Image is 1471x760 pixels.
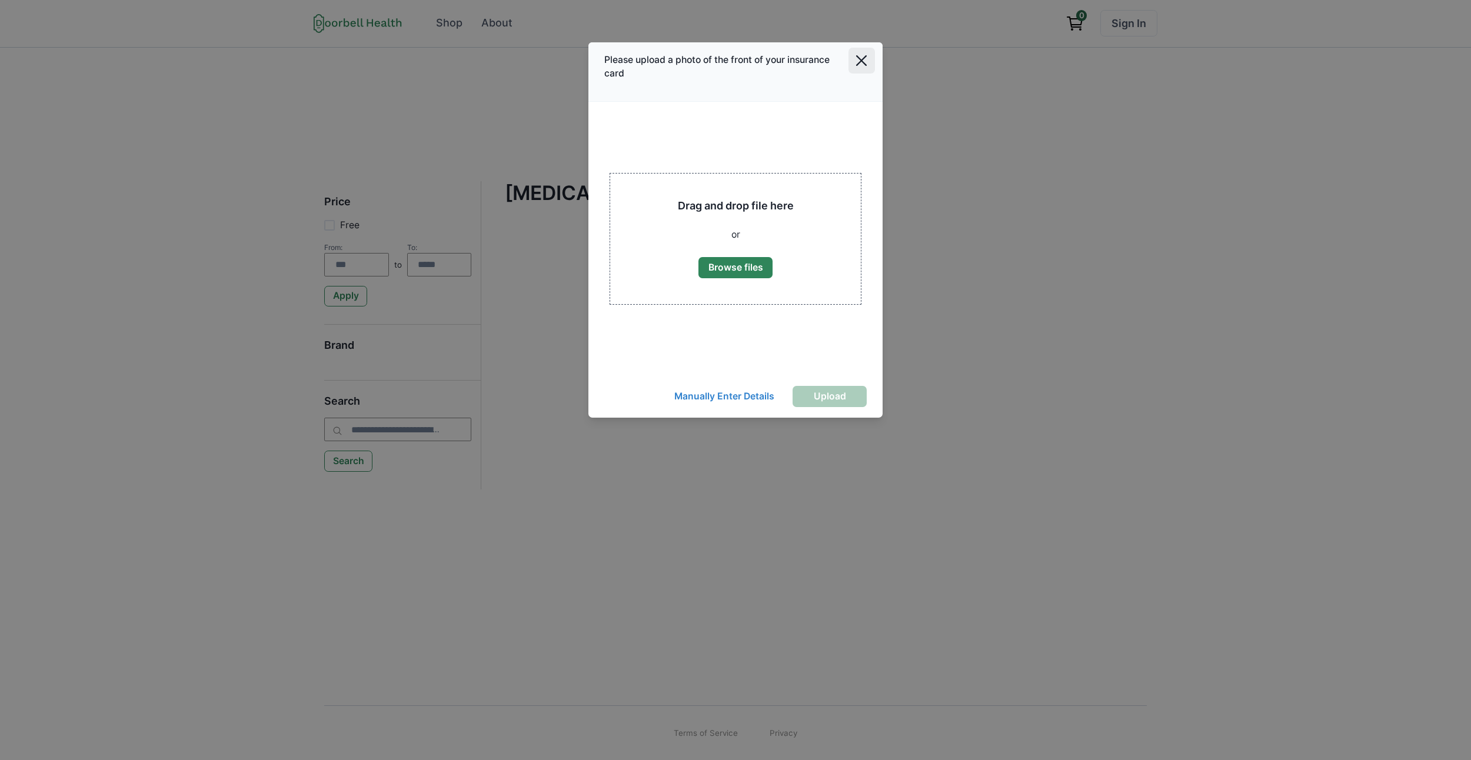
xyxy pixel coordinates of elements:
button: Manually Enter Details [664,386,785,407]
h2: Drag and drop file here [678,199,794,212]
button: Upload [793,386,867,407]
header: Please upload a photo of the front of your insurance card [588,42,883,102]
p: or [731,228,740,242]
button: Close [848,48,875,74]
button: Browse files [698,257,773,278]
